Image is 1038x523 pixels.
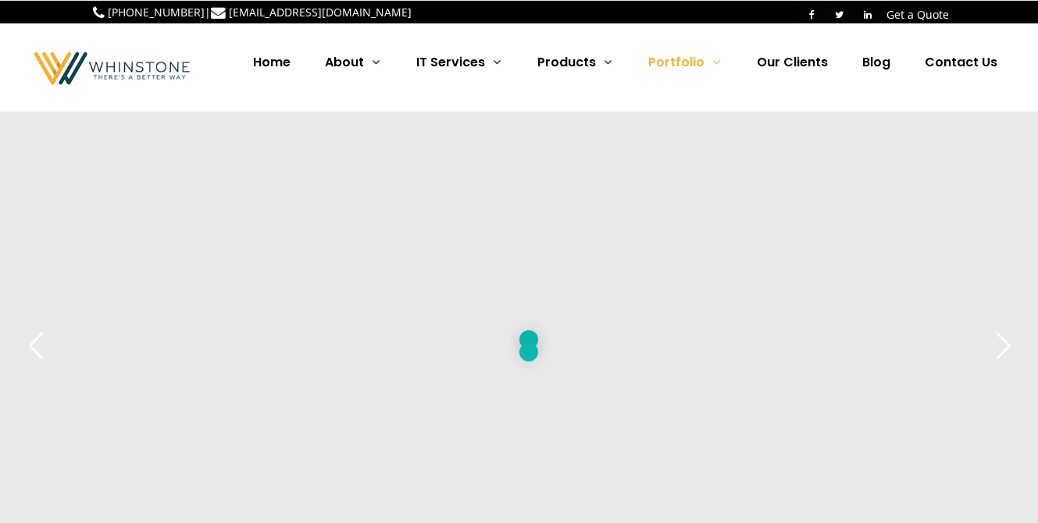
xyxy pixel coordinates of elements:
a: Get a Quote [886,7,949,22]
a: Contact Us [909,23,1013,101]
a: About [309,23,398,101]
a: Products [522,23,630,101]
a: [EMAIL_ADDRESS][DOMAIN_NAME] [229,5,412,20]
a: [PHONE_NUMBER] [108,5,205,20]
span: Products [537,53,596,71]
span: IT Services [416,53,485,71]
a: IT Services [401,23,519,101]
p: | [93,3,412,21]
span: Portfolio [648,53,704,71]
span: Blog [862,53,890,71]
a: Portfolio [633,23,738,101]
span: About [325,53,364,71]
a: Home [237,23,306,101]
span: Contact Us [925,53,997,71]
a: Our Clients [741,23,844,101]
span: Home [253,53,291,71]
a: Blog [847,23,906,101]
span: Our Clients [757,53,828,71]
